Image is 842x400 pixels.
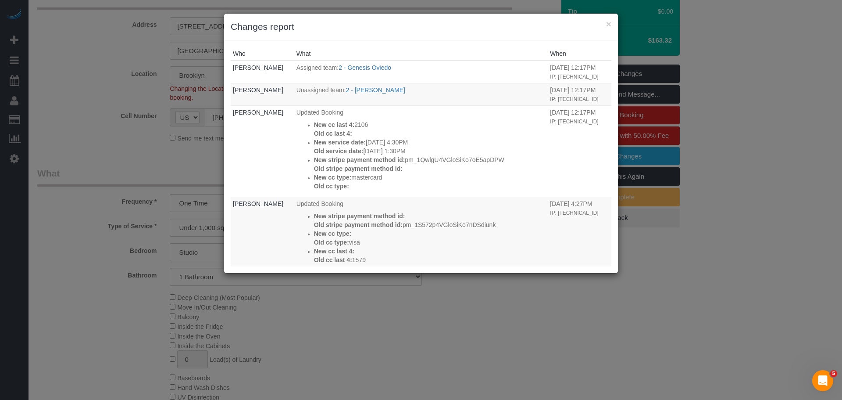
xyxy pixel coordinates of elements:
[812,370,833,391] iframe: Intercom live chat
[231,47,294,61] th: Who
[314,138,546,147] p: [DATE] 4:30PM
[231,61,294,83] td: Who
[830,370,837,377] span: 5
[314,213,405,220] strong: New stripe payment method id:
[314,238,546,247] p: visa
[233,86,283,94] a: [PERSON_NAME]
[314,239,349,246] strong: Old cc type:
[314,130,352,137] strong: Old cc last 4:
[314,221,403,228] strong: Old stripe payment method id:
[294,61,548,83] td: What
[294,197,548,270] td: What
[550,74,598,80] small: IP: [TECHNICAL_ID]
[346,86,405,94] a: 2 - [PERSON_NAME]
[233,64,283,71] a: [PERSON_NAME]
[314,183,349,190] strong: Old cc type:
[314,139,366,146] strong: New service date:
[233,200,283,207] a: [PERSON_NAME]
[294,47,548,61] th: What
[233,109,283,116] a: [PERSON_NAME]
[294,105,548,197] td: What
[606,19,611,29] button: ×
[548,83,611,105] td: When
[314,148,364,155] strong: Old service date:
[296,64,339,71] span: Assigned team:
[314,256,352,263] strong: Old cc last 4:
[231,20,611,33] h3: Changes report
[314,220,546,229] p: pm_1S572p4VGloSiKo7nDSdiunk
[550,96,598,102] small: IP: [TECHNICAL_ID]
[296,86,346,94] span: Unassigned team:
[339,64,391,71] a: 2 - Genesis Oviedo
[314,256,546,264] p: 1579
[314,173,546,182] p: mastercard
[231,105,294,197] td: Who
[550,119,598,125] small: IP: [TECHNICAL_ID]
[550,210,598,216] small: IP: [TECHNICAL_ID]
[314,121,355,128] strong: New cc last 4:
[548,197,611,270] td: When
[231,83,294,105] td: Who
[296,200,343,207] span: Updated Booking
[224,14,618,273] sui-modal: Changes report
[314,230,352,237] strong: New cc type:
[548,61,611,83] td: When
[548,47,611,61] th: When
[314,156,405,163] strong: New stripe payment method id:
[314,248,355,255] strong: New cc last 4:
[314,147,546,155] p: [DATE] 1:30PM
[314,120,546,129] p: 2106
[231,197,294,270] td: Who
[294,83,548,105] td: What
[314,155,546,164] p: pm_1QwlgU4VGloSiKo7oE5apDPW
[548,105,611,197] td: When
[314,165,403,172] strong: Old stripe payment method id:
[296,109,343,116] span: Updated Booking
[314,174,352,181] strong: New cc type:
